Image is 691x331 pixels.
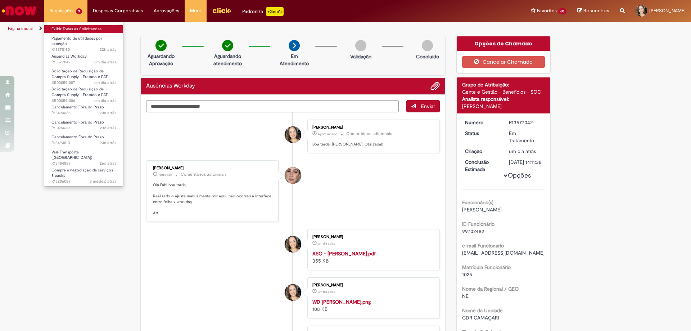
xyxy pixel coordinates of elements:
[537,7,557,14] span: Favoritos
[462,242,504,249] b: e-mail Funcionário
[153,182,273,216] p: Olá Fabi boa tarde, Realizado o ajuste manualmente por aqui, não ocorreu a interface entre folha ...
[51,149,92,161] span: Vale Transporte ([GEOGRAPHIC_DATA])
[155,40,167,51] img: check-circle-green.png
[51,140,116,146] span: R13493810
[460,158,504,173] dt: Conclusão Estimada
[146,83,195,89] h2: Ausências Workday Histórico de tíquete
[318,132,337,136] time: 30/09/2025 13:58:50
[509,130,542,144] div: Em Tratamento
[212,5,231,16] img: click_logo_yellow_360x200.png
[94,59,116,65] time: 29/09/2025 13:56:46
[312,250,376,257] a: ASO - [PERSON_NAME].pdf
[462,56,545,68] button: Cancelar Chamado
[76,8,82,14] span: 9
[462,293,469,299] span: NE
[49,7,74,14] span: Requisições
[154,7,179,14] span: Aprovações
[285,284,301,301] div: Fabiana Raimundo De Carvalho
[158,173,172,177] time: 30/09/2025 13:44:00
[289,40,300,51] img: arrow-next.png
[312,142,432,147] p: Boa tarde, [PERSON_NAME]! Obrigada!!
[51,110,116,116] span: R13494685
[144,53,179,67] p: Aguardando Aprovação
[462,88,545,95] div: Gente e Gestão - Benefícios - SOC
[94,80,116,85] span: um dia atrás
[462,286,519,292] b: Nome da Regional / GEO
[94,59,116,65] span: um dia atrás
[460,119,504,126] dt: Número
[406,100,440,112] button: Enviar
[509,148,536,155] span: um dia atrás
[100,125,116,131] span: 23d atrás
[462,307,503,314] b: Nome da Unidade
[51,134,104,140] span: Cancelamento Fora do Prazo
[44,25,123,33] a: Exibir Todas as Solicitações
[346,131,392,137] small: Comentários adicionais
[416,53,439,60] p: Concluído
[100,140,116,146] time: 08/09/2025 11:04:40
[44,85,123,101] a: Aberto SR000591086 : Solicitação de Requisição de Compra Supply - Fretado e PAT
[462,95,545,103] div: Analista responsável:
[51,120,104,125] span: Cancelamento Fora do Prazo
[509,148,542,155] div: 29/09/2025 13:56:45
[430,81,440,91] button: Adicionar anexos
[44,166,123,182] a: Aberto R13206089 : Compra e negociação de serviços - 8 packs
[51,98,116,104] span: SR000591086
[44,103,123,117] a: Aberto R13494685 : Cancelamento Fora do Prazo
[312,298,432,313] div: 108 KB
[51,167,116,179] span: Compra e negociação de serviços - 8 packs
[462,228,484,234] span: 99702482
[462,206,502,213] span: [PERSON_NAME]
[312,235,432,239] div: [PERSON_NAME]
[558,8,566,14] span: 60
[44,35,123,50] a: Aberto R13578180 : Pagamento de utilidades por exceção
[583,7,609,14] span: Rascunhos
[312,299,371,305] a: WD [PERSON_NAME].png
[8,26,33,31] a: Página inicial
[509,119,542,126] div: R13577042
[100,140,116,146] span: 23d atrás
[100,110,116,116] span: 23d atrás
[100,161,116,166] span: 26d atrás
[190,7,201,14] span: More
[51,59,116,65] span: R13577042
[100,47,116,52] time: 29/09/2025 16:28:30
[649,8,686,14] span: [PERSON_NAME]
[181,171,227,178] small: Comentários adicionais
[44,133,123,147] a: Aberto R13493810 : Cancelamento Fora do Prazo
[457,36,551,51] div: Opções do Chamado
[51,179,116,184] span: R13206089
[462,221,494,227] b: ID Funcionário
[577,8,609,14] a: Rascunhos
[242,7,284,16] div: Padroniza
[285,126,301,143] div: Fabiana Raimundo De Carvalho
[100,47,116,52] span: 22h atrás
[44,67,123,83] a: Aberto SR000591087 : Solicitação de Requisição de Compra Supply - Fretado e PAT
[51,125,116,131] span: R13494626
[462,250,545,256] span: [EMAIL_ADDRESS][DOMAIN_NAME]
[355,40,366,51] img: img-circle-grey.png
[509,148,536,155] time: 29/09/2025 13:56:45
[318,132,337,136] span: Agora mesmo
[266,7,284,16] p: +GenAi
[100,110,116,116] time: 08/09/2025 11:48:33
[44,118,123,132] a: Aberto R13494626 : Cancelamento Fora do Prazo
[94,80,116,85] time: 29/09/2025 08:49:54
[210,53,245,67] p: Aguardando atendimento
[51,68,108,80] span: Solicitação de Requisição de Compra Supply - Fretado e PAT
[51,47,116,53] span: R13578180
[318,241,335,246] time: 29/09/2025 13:56:41
[51,36,102,47] span: Pagamento de utilidades por exceção
[462,271,472,278] span: 1025
[462,314,499,321] span: CDR CAMAÇARI
[51,54,87,59] span: Ausências Workday
[44,53,123,66] a: Aberto R13577042 : Ausências Workday
[318,241,335,246] span: um dia atrás
[51,161,116,166] span: R13484889
[285,167,301,184] div: Ariane Ruiz Amorim
[146,100,399,112] textarea: Digite sua mensagem aqui...
[44,148,123,164] a: Aberto R13484889 : Vale Transporte (VT)
[44,22,123,187] ul: Requisições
